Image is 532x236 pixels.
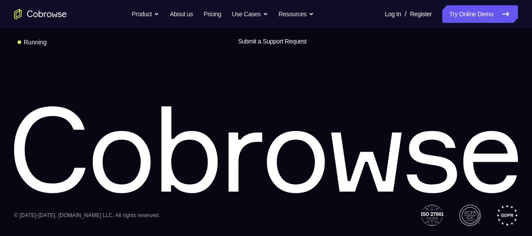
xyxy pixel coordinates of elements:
img: ISO [421,205,444,226]
div: © [DATE]-[DATE], [DOMAIN_NAME] LLC. All rights reserved. [14,211,160,220]
a: Submit a Support Request [234,33,310,50]
a: About us [170,5,193,23]
span: Submit a Support Request [238,36,306,47]
button: Resources [279,5,314,23]
a: Try Online Demo [442,5,518,23]
span: / [404,9,406,19]
a: Pricing [204,5,221,23]
div: Running [24,38,47,47]
a: Log In [385,5,401,23]
button: Product [132,5,160,23]
img: GDPR [496,205,518,226]
a: Go to the home page [14,9,67,19]
img: AICPA SOC [459,205,481,226]
button: Use Cases [232,5,268,23]
a: Running [14,34,50,50]
a: Register [410,5,432,23]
